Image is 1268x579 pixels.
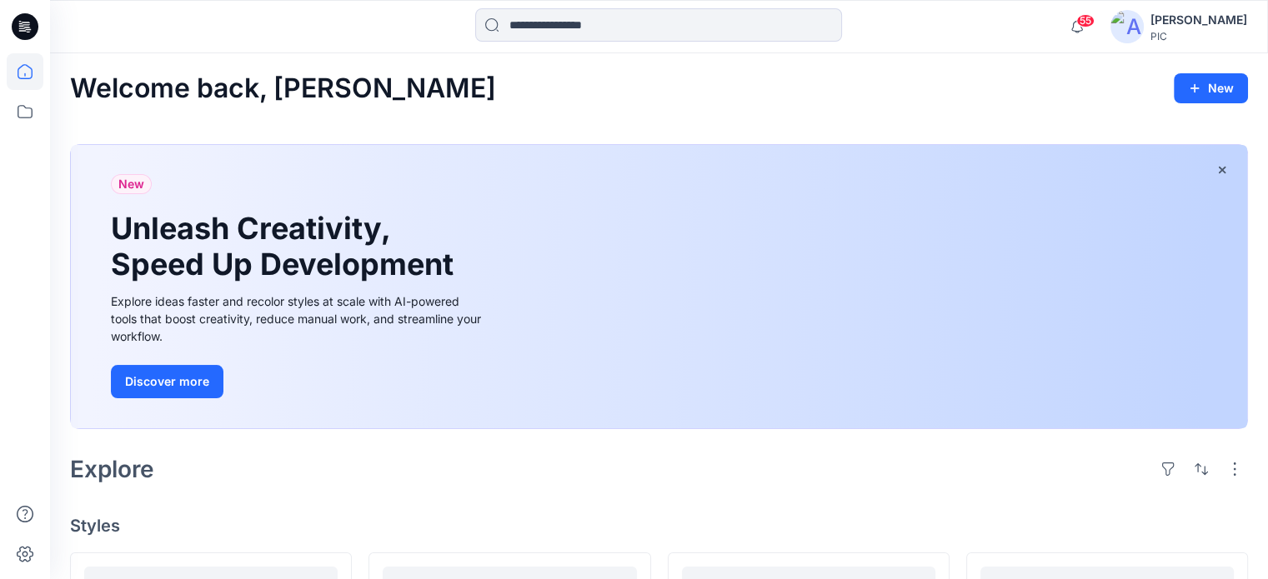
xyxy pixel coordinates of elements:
span: 55 [1076,14,1095,27]
h4: Styles [70,516,1248,536]
img: avatar [1110,10,1144,43]
button: New [1174,73,1248,103]
div: Explore ideas faster and recolor styles at scale with AI-powered tools that boost creativity, red... [111,292,486,345]
div: [PERSON_NAME] [1150,10,1247,30]
div: PIC [1150,30,1247,42]
span: New [118,174,144,194]
h1: Unleash Creativity, Speed Up Development [111,211,461,282]
h2: Welcome back, [PERSON_NAME] [70,73,496,104]
button: Discover more [111,365,223,398]
h2: Explore [70,456,154,482]
a: Discover more [111,365,486,398]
